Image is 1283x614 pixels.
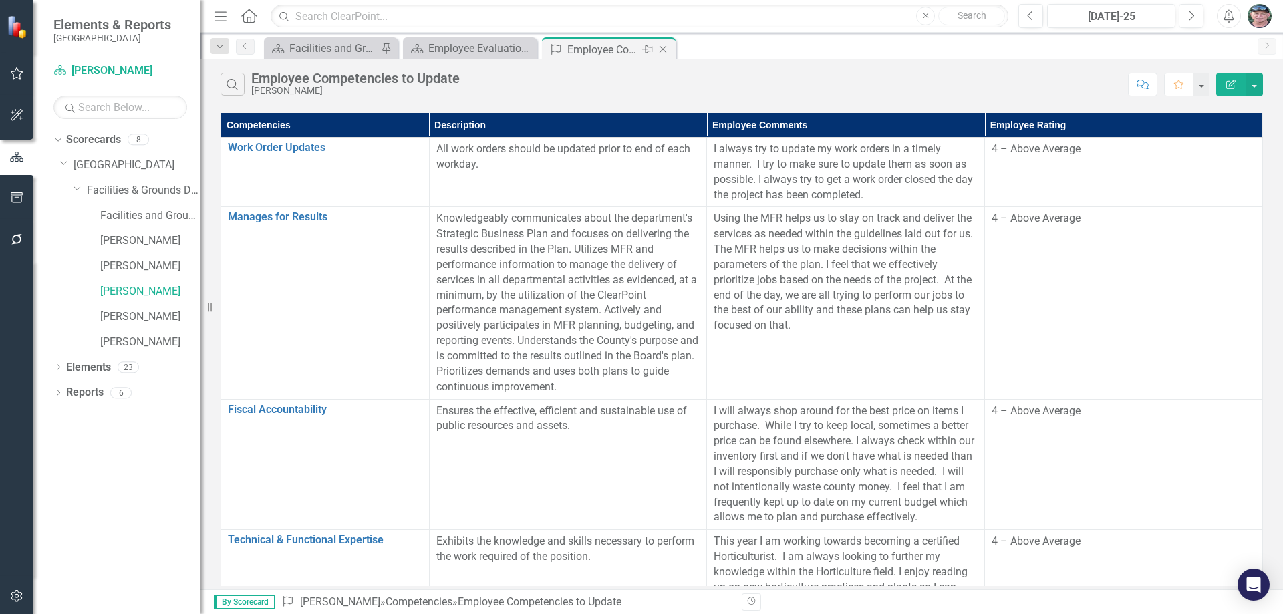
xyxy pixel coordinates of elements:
[429,399,707,530] td: Double-Click to Edit
[221,207,430,399] td: Double-Click to Edit Right Click for Context Menu
[53,33,171,43] small: [GEOGRAPHIC_DATA]
[251,86,460,96] div: [PERSON_NAME]
[87,183,200,198] a: Facilities & Grounds Department
[436,142,700,172] p: All work orders should be updated prior to end of each workday.
[714,211,978,333] p: Using the MFR helps us to stay on track and deliver the services as needed within the guidelines ...
[300,595,380,608] a: [PERSON_NAME]
[271,5,1008,28] input: Search ClearPoint...
[214,595,275,609] span: By Scorecard
[100,335,200,350] a: [PERSON_NAME]
[267,40,378,57] a: Facilities and Grounds
[567,41,639,58] div: Employee Competencies to Update
[53,63,187,79] a: [PERSON_NAME]
[53,96,187,119] input: Search Below...
[251,71,460,86] div: Employee Competencies to Update
[281,595,732,610] div: » »
[118,361,139,373] div: 23
[110,387,132,398] div: 6
[1248,4,1272,28] img: James Hoock
[128,134,149,146] div: 8
[100,259,200,274] a: [PERSON_NAME]
[436,534,700,565] p: Exhibits the knowledge and skills necessary to perform the work required of the position.
[992,534,1081,547] span: 4 – Above Average
[66,360,111,375] a: Elements
[228,404,422,416] a: Fiscal Accountability
[1047,4,1175,28] button: [DATE]-25
[714,404,978,526] p: I will always shop around for the best price on items I purchase. While I try to keep local, some...
[100,208,200,224] a: Facilities and Grounds Program
[228,142,422,154] a: Work Order Updates
[1052,9,1171,25] div: [DATE]-25
[714,142,978,202] p: I always try to update my work orders in a timely manner. I try to make sure to update them as so...
[66,385,104,400] a: Reports
[436,211,700,394] p: Knowledgeably communicates about the department's Strategic Business Plan and focuses on deliveri...
[428,40,533,57] div: Employee Evaluation Navigation
[985,399,1263,530] td: Double-Click to Edit
[100,309,200,325] a: [PERSON_NAME]
[429,138,707,207] td: Double-Click to Edit
[985,207,1263,399] td: Double-Click to Edit
[985,138,1263,207] td: Double-Click to Edit
[992,142,1081,155] span: 4 – Above Average
[406,40,533,57] a: Employee Evaluation Navigation
[53,17,171,33] span: Elements & Reports
[992,404,1081,417] span: 4 – Above Average
[707,399,985,530] td: Double-Click to Edit
[707,138,985,207] td: Double-Click to Edit
[100,233,200,249] a: [PERSON_NAME]
[992,212,1081,224] span: 4 – Above Average
[958,10,986,21] span: Search
[1238,569,1270,601] div: Open Intercom Messenger
[228,211,422,223] a: Manages for Results
[436,404,700,434] p: Ensures the effective, efficient and sustainable use of public resources and assets.
[221,399,430,530] td: Double-Click to Edit Right Click for Context Menu
[74,158,200,173] a: [GEOGRAPHIC_DATA]
[386,595,452,608] a: Competencies
[228,534,422,546] a: Technical & Functional Expertise
[429,207,707,399] td: Double-Click to Edit
[938,7,1005,25] button: Search
[66,132,121,148] a: Scorecards
[221,138,430,207] td: Double-Click to Edit Right Click for Context Menu
[289,40,378,57] div: Facilities and Grounds
[707,207,985,399] td: Double-Click to Edit
[7,15,30,39] img: ClearPoint Strategy
[100,284,200,299] a: [PERSON_NAME]
[458,595,621,608] div: Employee Competencies to Update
